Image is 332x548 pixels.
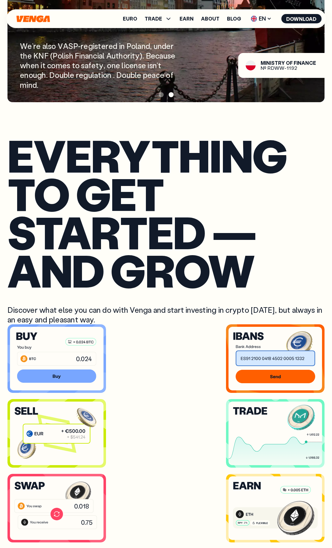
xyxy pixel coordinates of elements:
[158,41,162,51] span: n
[124,60,125,70] span: i
[28,80,32,90] span: n
[313,60,316,65] span: e
[294,60,296,65] span: F
[271,65,274,70] span: D
[106,51,112,60] span: A
[267,65,271,70] span: R
[265,60,266,65] span: i
[152,70,156,80] span: a
[296,60,298,65] span: i
[98,70,101,80] span: t
[142,41,146,51] span: n
[33,51,38,60] span: K
[38,51,44,60] span: N
[48,41,51,51] span: s
[248,14,274,24] span: EN
[44,51,49,60] span: F
[68,41,73,51] span: S
[159,51,163,60] span: a
[58,41,63,51] span: V
[29,70,33,80] span: o
[131,41,136,51] span: o
[27,51,32,60] span: e
[281,14,321,23] button: Download
[162,41,166,51] span: d
[156,70,160,80] span: c
[142,60,146,70] span: e
[68,70,70,80] span: l
[251,16,257,22] img: flag-uk
[93,41,94,51] span: i
[171,51,175,60] span: e
[31,60,35,70] span: e
[171,41,174,51] span: r
[41,60,42,70] span: i
[128,51,130,60] span: r
[94,41,98,51] span: s
[270,60,271,65] span: i
[121,41,125,51] span: n
[106,41,108,51] span: r
[147,70,152,80] span: e
[266,60,270,65] span: n
[53,51,57,60] span: P
[291,65,294,70] span: 9
[51,41,56,51] span: o
[85,60,89,70] span: a
[140,51,142,60] span: )
[160,70,164,80] span: e
[103,70,107,80] span: o
[129,60,134,70] span: e
[275,60,278,65] span: t
[146,51,151,60] span: B
[62,60,67,70] span: e
[56,60,62,70] span: m
[26,80,28,90] span: i
[116,70,122,80] span: D
[20,41,27,51] span: W
[290,60,293,65] span: f
[278,60,281,65] span: r
[180,16,194,21] a: Earn
[145,16,162,21] span: TRADE
[274,65,279,70] span: W
[20,51,23,60] span: t
[50,51,53,60] span: (
[116,51,119,60] span: t
[42,60,46,70] span: t
[75,51,79,60] span: F
[136,41,137,51] span: l
[20,70,24,80] span: e
[81,41,84,51] span: r
[157,60,158,70] span: ’
[138,60,142,70] span: s
[289,65,291,70] span: 1
[64,51,65,60] span: i
[73,41,78,51] span: P
[42,70,46,80] span: h
[147,60,149,70] span: i
[88,70,92,80] span: u
[35,60,39,70] span: n
[132,51,135,60] span: t
[158,60,161,70] span: t
[103,51,104,60] span: l
[16,15,51,22] svg: Home
[36,41,41,51] span: e
[92,70,94,80] span: l
[143,70,147,80] span: p
[153,60,157,70] span: n
[151,51,155,60] span: e
[76,70,79,80] span: r
[107,70,111,80] span: n
[119,51,123,60] span: h
[127,70,131,80] span: u
[99,60,103,70] span: y
[125,60,129,70] span: c
[26,60,30,70] span: h
[94,70,98,80] span: a
[93,51,97,60] span: c
[122,60,123,70] span: l
[60,70,64,80] span: u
